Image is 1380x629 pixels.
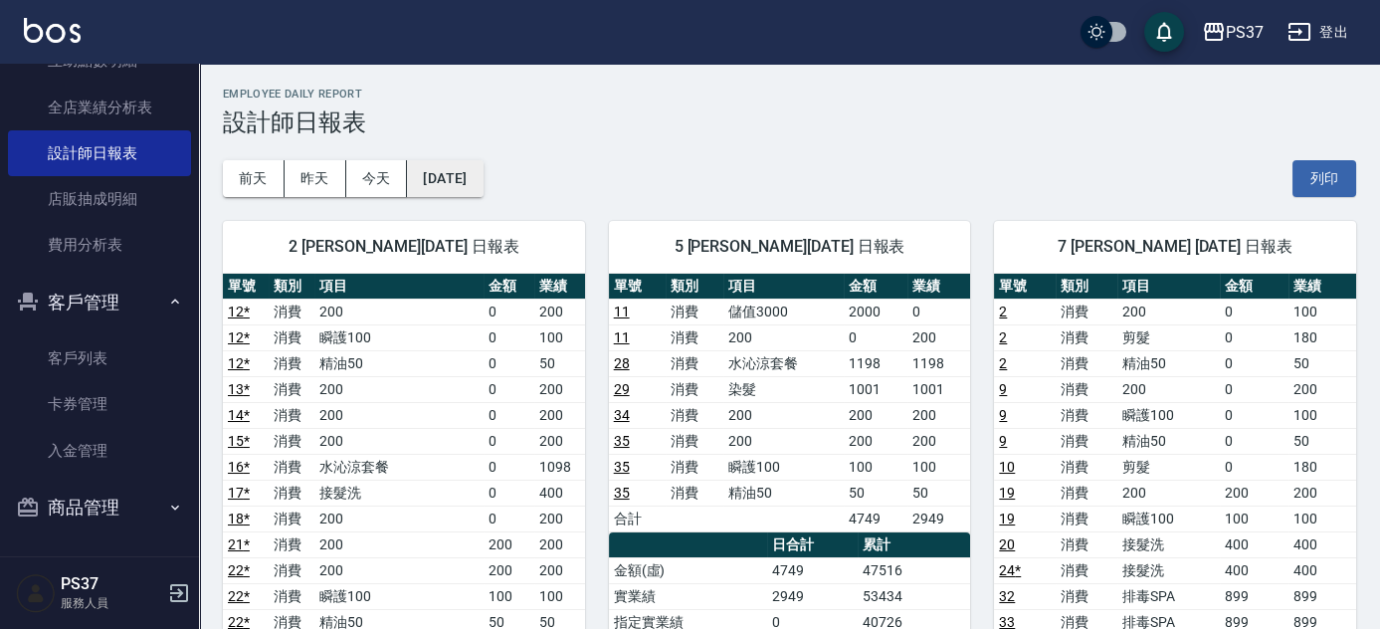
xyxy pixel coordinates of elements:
td: 消費 [269,324,314,350]
h3: 設計師日報表 [223,108,1356,136]
td: 200 [1117,299,1220,324]
td: 消費 [269,506,314,531]
button: [DATE] [407,160,483,197]
td: 接髮洗 [1117,531,1220,557]
td: 1198 [844,350,907,376]
td: 0 [1220,376,1287,402]
td: 400 [534,480,585,506]
button: save [1144,12,1184,52]
td: 消費 [1056,324,1117,350]
td: 精油50 [723,480,844,506]
th: 單號 [223,274,269,300]
td: 消費 [666,402,723,428]
td: 0 [484,506,534,531]
td: 200 [907,402,971,428]
td: 400 [1220,531,1287,557]
td: 消費 [269,402,314,428]
td: 1098 [534,454,585,480]
a: 34 [614,407,630,423]
span: 2 [PERSON_NAME][DATE] 日報表 [247,237,561,257]
td: 200 [314,376,484,402]
td: 200 [1117,376,1220,402]
a: 10 [999,459,1015,475]
th: 單號 [994,274,1056,300]
td: 0 [1220,299,1287,324]
th: 類別 [1056,274,1117,300]
td: 2949 [767,583,859,609]
td: 消費 [666,299,723,324]
td: 0 [484,376,534,402]
td: 消費 [1056,299,1117,324]
th: 項目 [314,274,484,300]
th: 類別 [269,274,314,300]
td: 消費 [666,324,723,350]
td: 50 [534,350,585,376]
td: 899 [1288,583,1356,609]
td: 0 [484,299,534,324]
td: 0 [1220,454,1287,480]
a: 店販抽成明細 [8,176,191,222]
td: 200 [534,299,585,324]
td: 2949 [907,506,971,531]
a: 2 [999,355,1007,371]
td: 200 [723,402,844,428]
td: 消費 [666,376,723,402]
td: 0 [844,324,907,350]
td: 瞬護100 [723,454,844,480]
td: 0 [907,299,971,324]
td: 消費 [666,480,723,506]
td: 瞬護100 [314,324,484,350]
a: 卡券管理 [8,381,191,427]
td: 精油50 [1117,350,1220,376]
td: 200 [484,531,534,557]
a: 全店業績分析表 [8,85,191,130]
td: 180 [1288,324,1356,350]
td: 消費 [666,428,723,454]
a: 9 [999,407,1007,423]
td: 200 [314,506,484,531]
td: 100 [534,583,585,609]
td: 消費 [666,454,723,480]
a: 35 [614,485,630,501]
td: 2000 [844,299,907,324]
td: 899 [1220,583,1287,609]
td: 200 [314,531,484,557]
a: 客戶列表 [8,335,191,381]
td: 消費 [269,480,314,506]
td: 消費 [1056,557,1117,583]
td: 消費 [1056,402,1117,428]
td: 200 [844,402,907,428]
td: 消費 [1056,531,1117,557]
a: 19 [999,511,1015,526]
td: 200 [484,557,534,583]
a: 2 [999,329,1007,345]
th: 項目 [1117,274,1220,300]
td: 200 [1288,480,1356,506]
td: 0 [484,454,534,480]
th: 單號 [609,274,667,300]
td: 消費 [269,350,314,376]
th: 金額 [844,274,907,300]
td: 0 [1220,324,1287,350]
td: 0 [1220,428,1287,454]
td: 200 [534,506,585,531]
td: 0 [484,428,534,454]
a: 19 [999,485,1015,501]
table: a dense table [609,274,971,532]
td: 染髮 [723,376,844,402]
td: 瞬護100 [1117,402,1220,428]
td: 接髮洗 [1117,557,1220,583]
td: 200 [314,428,484,454]
td: 200 [1288,376,1356,402]
a: 9 [999,433,1007,449]
button: 客戶管理 [8,277,191,328]
a: 費用分析表 [8,222,191,268]
td: 200 [314,402,484,428]
td: 400 [1288,557,1356,583]
div: PS37 [1226,20,1264,45]
td: 200 [534,402,585,428]
td: 消費 [1056,350,1117,376]
td: 實業績 [609,583,767,609]
td: 消費 [269,428,314,454]
td: 50 [844,480,907,506]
